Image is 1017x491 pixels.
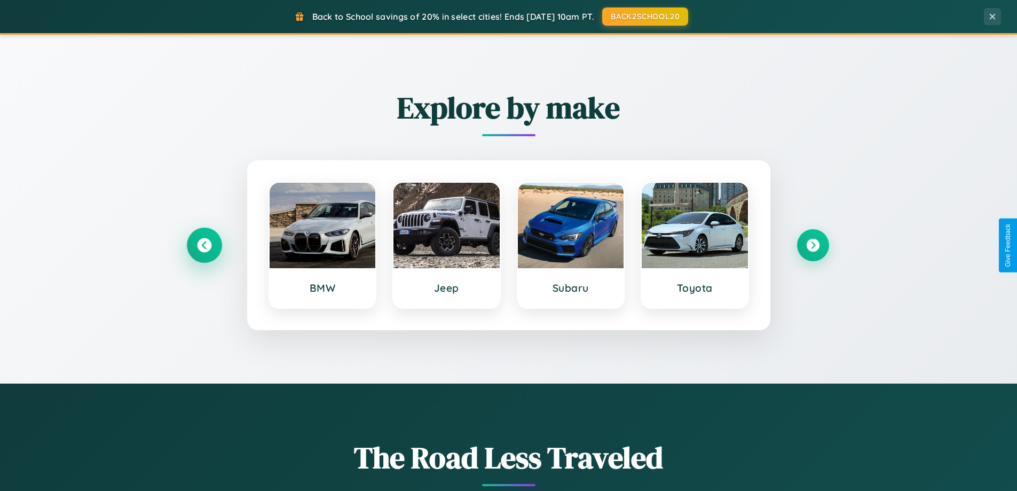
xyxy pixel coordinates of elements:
[188,87,829,128] h2: Explore by make
[404,282,489,294] h3: Jeep
[312,11,594,22] span: Back to School savings of 20% in select cities! Ends [DATE] 10am PT.
[529,282,613,294] h3: Subaru
[602,7,688,26] button: BACK2SCHOOL20
[1004,224,1012,267] div: Give Feedback
[652,282,737,294] h3: Toyota
[280,282,365,294] h3: BMW
[188,437,829,478] h1: The Road Less Traveled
